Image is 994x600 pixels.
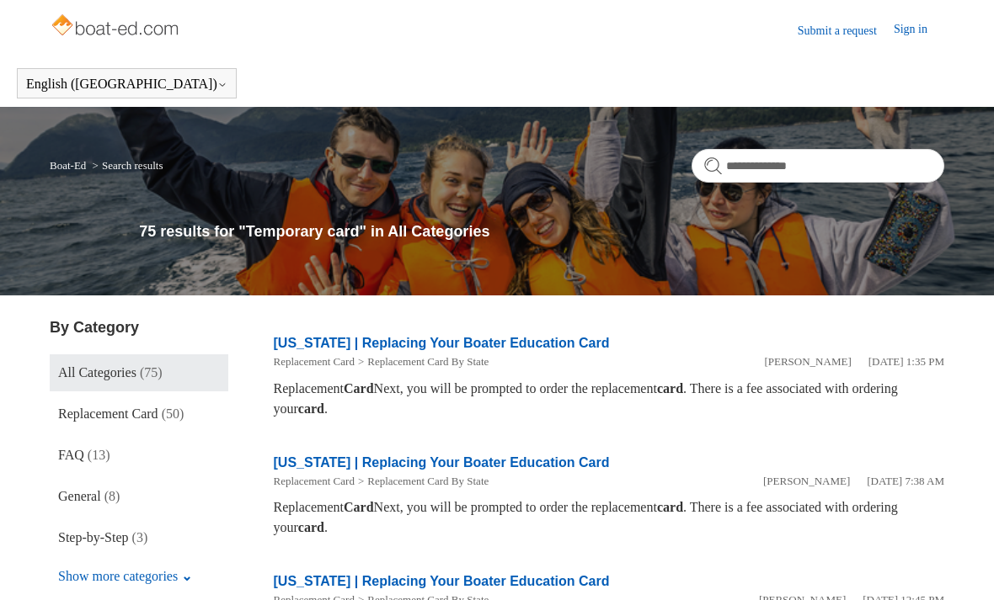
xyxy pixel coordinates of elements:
[764,353,851,370] li: [PERSON_NAME]
[798,22,894,40] a: Submit a request
[274,355,355,368] a: Replacement Card
[58,530,129,544] span: Step-by-Step
[344,381,374,396] em: Card
[274,379,945,419] div: Replacement Next, you will be prompted to order the replacement . There is a fee associated with ...
[162,406,184,421] span: (50)
[274,497,945,538] div: Replacement Next, you will be prompted to order the replacement . There is a fee associated with ...
[88,448,110,462] span: (13)
[274,574,610,588] a: [US_STATE] | Replacing Your Boater Education Card
[657,381,683,396] em: card
[657,500,683,514] em: card
[367,355,489,368] a: Replacement Card By State
[867,475,944,487] time: 05/22/2024, 07:38
[26,77,227,92] button: English ([GEOGRAPHIC_DATA])
[50,560,200,592] button: Show more categories
[139,220,944,243] h1: 75 results for "Temporary card" in All Categories
[894,20,944,40] a: Sign in
[58,406,158,421] span: Replacement Card
[140,365,163,380] span: (75)
[50,396,228,433] a: Replacement Card (50)
[104,489,120,503] span: (8)
[50,437,228,474] a: FAQ (13)
[132,530,148,544] span: (3)
[50,159,86,172] a: Boat-Ed
[355,473,489,490] li: Replacement Card By State
[274,455,610,470] a: [US_STATE] | Replacing Your Boater Education Card
[274,475,355,487] a: Replacement Card
[274,336,610,350] a: [US_STATE] | Replacing Your Boater Education Card
[89,159,163,172] li: Search results
[367,475,489,487] a: Replacement Card By State
[50,159,89,172] li: Boat-Ed
[58,448,84,462] span: FAQ
[868,355,944,368] time: 05/21/2024, 13:35
[355,353,489,370] li: Replacement Card By State
[50,354,228,391] a: All Categories (75)
[763,473,850,490] li: [PERSON_NAME]
[692,149,944,183] input: Search
[298,520,324,534] em: card
[50,316,228,339] h3: By Category
[344,500,374,514] em: Card
[298,401,324,416] em: card
[274,473,355,490] li: Replacement Card
[50,478,228,515] a: General (8)
[58,365,136,380] span: All Categories
[58,489,101,503] span: General
[50,10,184,44] img: Boat-Ed Help Center home page
[50,519,228,556] a: Step-by-Step (3)
[274,353,355,370] li: Replacement Card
